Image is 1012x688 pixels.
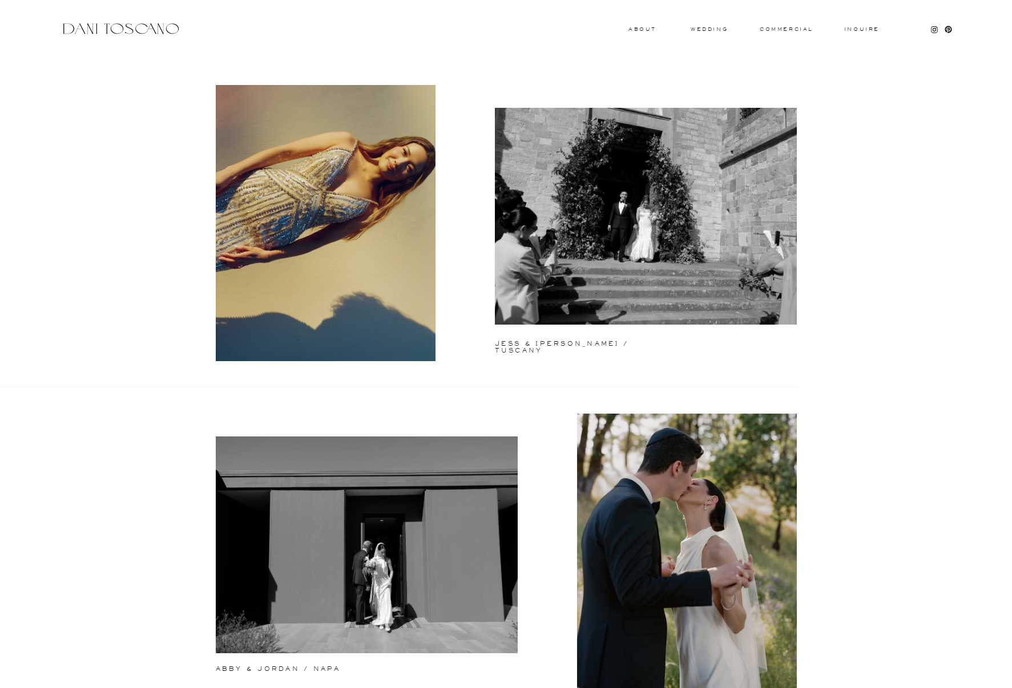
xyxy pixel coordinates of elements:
a: About [628,27,654,31]
a: wedding [691,27,728,31]
a: Inquire [844,27,880,33]
a: commercial [760,27,812,31]
a: abby & jordan / napa [216,666,414,674]
a: jess & [PERSON_NAME] / tuscany [495,341,673,345]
